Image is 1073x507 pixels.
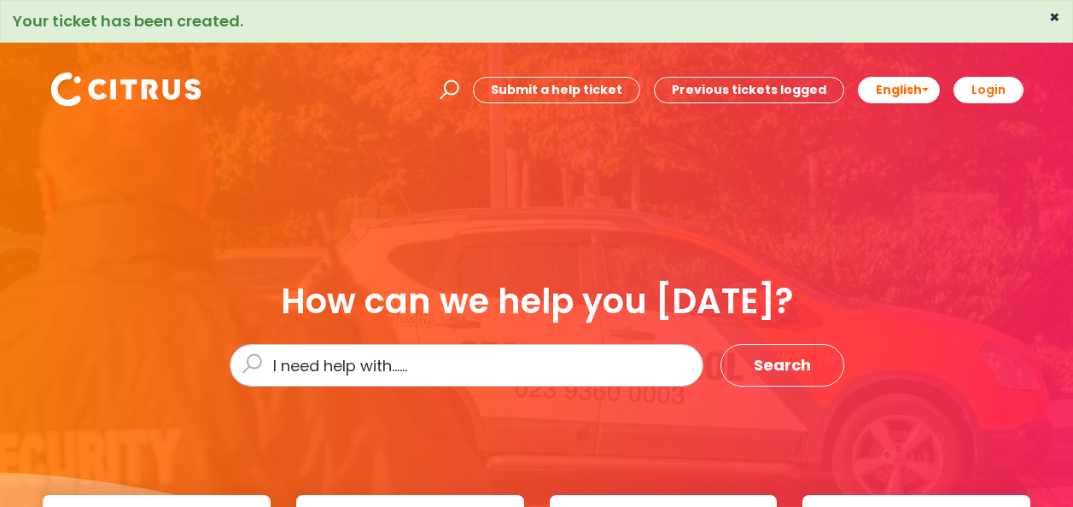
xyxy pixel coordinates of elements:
b: Login [971,81,1006,98]
a: Login [953,77,1023,103]
span: Search [754,352,811,379]
input: I need help with...... [230,344,703,387]
div: How can we help you [DATE]? [230,283,844,320]
button: × [1049,9,1060,25]
a: Previous tickets logged [654,77,844,103]
span: English [876,81,922,98]
a: Submit a help ticket [473,77,640,103]
button: Search [720,344,844,387]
